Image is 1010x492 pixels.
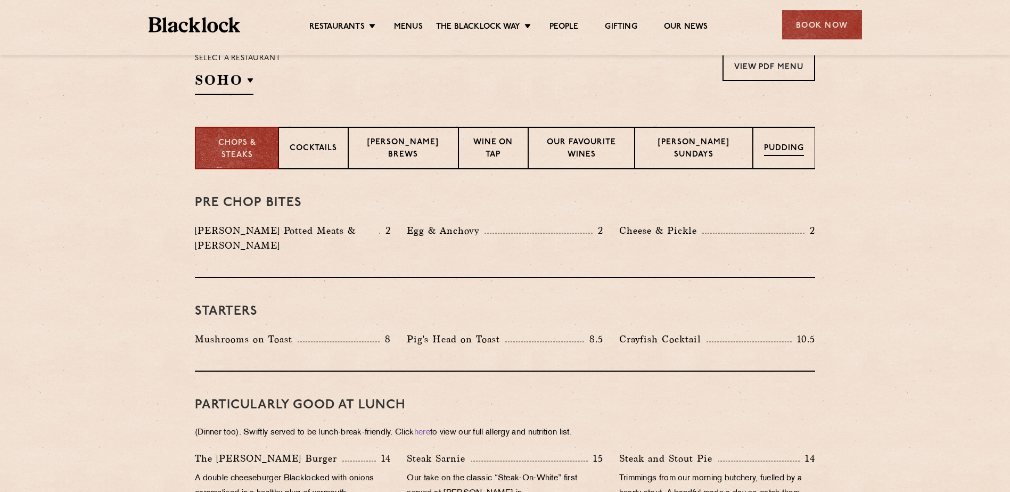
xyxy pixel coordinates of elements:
img: BL_Textured_Logo-footer-cropped.svg [149,17,241,32]
p: Mushrooms on Toast [195,332,298,347]
p: [PERSON_NAME] Sundays [646,137,742,162]
p: Pig's Head on Toast [407,332,505,347]
p: 2 [593,224,603,237]
p: 8.5 [584,332,603,346]
p: Our favourite wines [539,137,623,162]
a: here [414,429,430,437]
p: Steak and Stout Pie [619,451,718,466]
h2: SOHO [195,71,253,95]
a: People [549,22,578,34]
p: Cheese & Pickle [619,223,702,238]
p: [PERSON_NAME] Potted Meats & [PERSON_NAME] [195,223,379,253]
p: Chops & Steaks [207,137,267,161]
p: 10.5 [792,332,815,346]
p: 2 [380,224,391,237]
a: Menus [394,22,423,34]
p: Pudding [764,143,804,156]
a: View PDF Menu [722,52,815,81]
p: The [PERSON_NAME] Burger [195,451,342,466]
a: The Blacklock Way [436,22,520,34]
a: Gifting [605,22,637,34]
p: Egg & Anchovy [407,223,485,238]
p: Wine on Tap [470,137,518,162]
h3: PARTICULARLY GOOD AT LUNCH [195,398,815,412]
p: Cocktails [290,143,337,156]
h3: Starters [195,305,815,318]
p: Steak Sarnie [407,451,471,466]
a: Our News [664,22,708,34]
p: [PERSON_NAME] Brews [359,137,447,162]
p: 14 [376,452,391,465]
h3: Pre Chop Bites [195,196,815,210]
p: 14 [800,452,815,465]
p: Select a restaurant [195,52,281,65]
p: (Dinner too). Swiftly served to be lunch-break-friendly. Click to view our full allergy and nutri... [195,425,815,440]
div: Book Now [782,10,862,39]
p: 2 [804,224,815,237]
p: 15 [588,452,603,465]
a: Restaurants [309,22,365,34]
p: 8 [380,332,391,346]
p: Crayfish Cocktail [619,332,707,347]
